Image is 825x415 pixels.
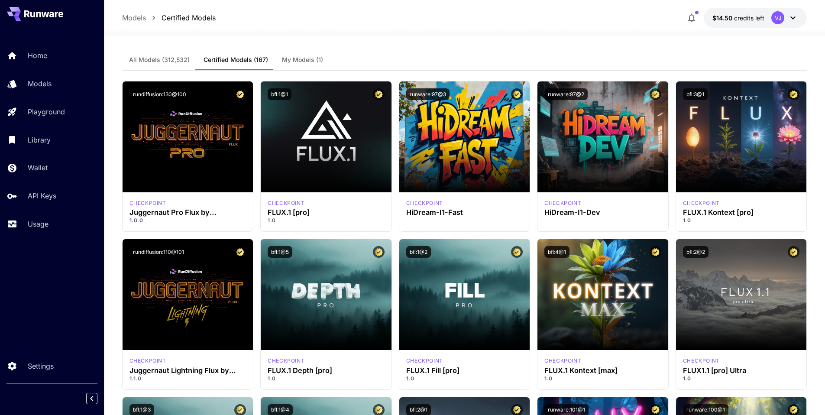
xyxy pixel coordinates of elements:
[268,357,304,365] div: fluxpro
[28,191,56,201] p: API Keys
[373,246,385,258] button: Certified Model – Vetted for best performance and includes a commercial license.
[28,135,51,145] p: Library
[122,13,146,23] a: Models
[129,88,190,100] button: rundiffusion:130@100
[129,366,246,375] h3: Juggernaut Lightning Flux by RunDiffusion
[28,50,47,61] p: Home
[234,246,246,258] button: Certified Model – Vetted for best performance and includes a commercial license.
[28,162,48,173] p: Wallet
[683,199,720,207] div: FLUX.1 Kontext [pro]
[544,199,581,207] p: checkpoint
[268,366,385,375] h3: FLUX.1 Depth [pro]
[683,246,709,258] button: bfl:2@2
[683,357,720,365] div: fluxultra
[28,361,54,371] p: Settings
[683,375,800,383] p: 1.0
[268,375,385,383] p: 1.0
[28,107,65,117] p: Playground
[129,208,246,217] h3: Juggernaut Pro Flux by RunDiffusion
[129,56,190,64] span: All Models (312,532)
[544,88,588,100] button: runware:97@2
[234,88,246,100] button: Certified Model – Vetted for best performance and includes a commercial license.
[544,357,581,365] div: FLUX.1 Kontext [max]
[268,199,304,207] div: fluxpro
[683,217,800,224] p: 1.0
[788,246,799,258] button: Certified Model – Vetted for best performance and includes a commercial license.
[406,199,443,207] div: HiDream Fast
[650,88,661,100] button: Certified Model – Vetted for best performance and includes a commercial license.
[683,88,708,100] button: bfl:3@1
[511,246,523,258] button: Certified Model – Vetted for best performance and includes a commercial license.
[86,393,97,404] button: Collapse sidebar
[788,88,799,100] button: Certified Model – Vetted for best performance and includes a commercial license.
[406,88,450,100] button: runware:97@3
[129,217,246,224] p: 1.0.0
[683,357,720,365] p: checkpoint
[734,14,764,22] span: credits left
[683,199,720,207] p: checkpoint
[373,88,385,100] button: Certified Model – Vetted for best performance and includes a commercial license.
[129,375,246,383] p: 1.1.0
[28,78,52,89] p: Models
[712,13,764,23] div: $14.49559
[406,246,431,258] button: bfl:1@2
[406,375,523,383] p: 1.0
[406,208,523,217] h3: HiDream-I1-Fast
[162,13,216,23] a: Certified Models
[511,88,523,100] button: Certified Model – Vetted for best performance and includes a commercial license.
[268,199,304,207] p: checkpoint
[268,357,304,365] p: checkpoint
[28,219,49,229] p: Usage
[650,246,661,258] button: Certified Model – Vetted for best performance and includes a commercial license.
[544,208,661,217] h3: HiDream-I1-Dev
[544,357,581,365] p: checkpoint
[704,8,807,28] button: $14.49559VJ
[771,11,784,24] div: VJ
[683,208,800,217] h3: FLUX.1 Kontext [pro]
[268,208,385,217] h3: FLUX.1 [pro]
[406,357,443,365] p: checkpoint
[544,375,661,383] p: 1.0
[544,366,661,375] h3: FLUX.1 Kontext [max]
[129,199,166,207] div: FLUX.1 D
[544,246,569,258] button: bfl:4@1
[129,199,166,207] p: checkpoint
[406,199,443,207] p: checkpoint
[129,357,166,365] div: FLUX.1 D
[129,357,166,365] p: checkpoint
[406,366,523,375] h3: FLUX.1 Fill [pro]
[282,56,323,64] span: My Models (1)
[268,217,385,224] p: 1.0
[683,366,800,375] h3: FLUX1.1 [pro] Ultra
[406,357,443,365] div: fluxpro
[268,246,292,258] button: bfl:1@5
[544,199,581,207] div: HiDream Dev
[129,246,188,258] button: rundiffusion:110@101
[268,88,291,100] button: bfl:1@1
[712,14,734,22] span: $14.50
[204,56,268,64] span: Certified Models (167)
[122,13,216,23] nav: breadcrumb
[93,391,104,406] div: Collapse sidebar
